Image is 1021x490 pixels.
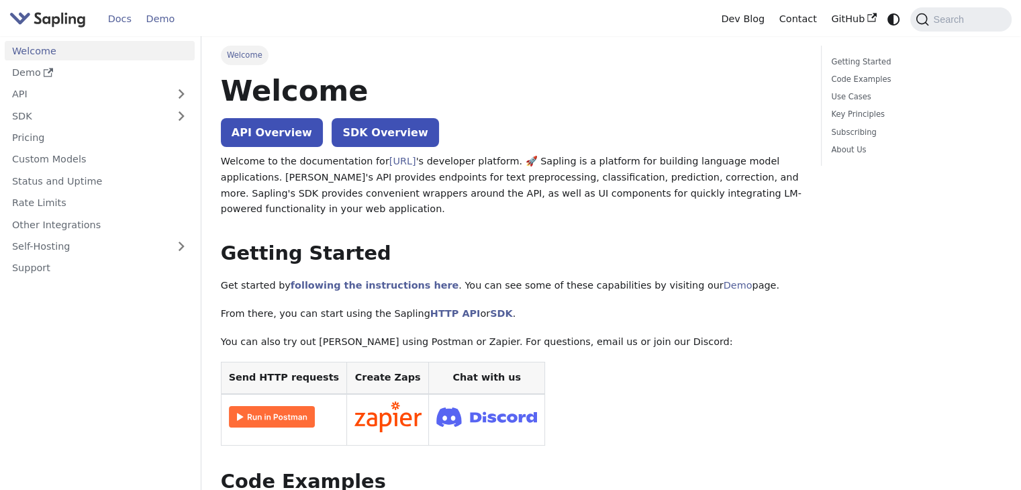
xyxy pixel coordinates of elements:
[772,9,824,30] a: Contact
[221,278,801,294] p: Get started by . You can see some of these capabilities by visiting our page.
[831,108,997,121] a: Key Principles
[714,9,771,30] a: Dev Blog
[291,280,458,291] a: following the instructions here
[221,306,801,322] p: From there, you can start using the Sapling or .
[101,9,139,30] a: Docs
[139,9,182,30] a: Demo
[5,237,195,256] a: Self-Hosting
[824,9,883,30] a: GitHub
[5,193,195,213] a: Rate Limits
[5,258,195,278] a: Support
[831,73,997,86] a: Code Examples
[724,280,752,291] a: Demo
[429,362,545,394] th: Chat with us
[221,242,801,266] h2: Getting Started
[354,401,422,432] img: Connect in Zapier
[221,154,801,217] p: Welcome to the documentation for 's developer platform. 🚀 Sapling is a platform for building lang...
[490,308,512,319] a: SDK
[168,85,195,104] button: Expand sidebar category 'API'
[5,63,195,83] a: Demo
[436,403,537,431] img: Join Discord
[5,150,195,169] a: Custom Models
[910,7,1011,32] button: Search (Command+K)
[831,56,997,68] a: Getting Started
[831,91,997,103] a: Use Cases
[221,118,323,147] a: API Overview
[221,362,346,394] th: Send HTTP requests
[346,362,429,394] th: Create Zaps
[884,9,904,29] button: Switch between dark and light mode (currently system mode)
[221,46,801,64] nav: Breadcrumbs
[229,406,315,428] img: Run in Postman
[831,126,997,139] a: Subscribing
[9,9,91,29] a: Sapling.aiSapling.ai
[389,156,416,166] a: [URL]
[221,46,269,64] span: Welcome
[5,171,195,191] a: Status and Uptime
[831,144,997,156] a: About Us
[221,334,801,350] p: You can also try out [PERSON_NAME] using Postman or Zapier. For questions, email us or join our D...
[5,128,195,148] a: Pricing
[332,118,438,147] a: SDK Overview
[9,9,86,29] img: Sapling.ai
[5,215,195,234] a: Other Integrations
[221,72,801,109] h1: Welcome
[5,85,168,104] a: API
[5,106,168,126] a: SDK
[430,308,481,319] a: HTTP API
[929,14,972,25] span: Search
[168,106,195,126] button: Expand sidebar category 'SDK'
[5,41,195,60] a: Welcome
